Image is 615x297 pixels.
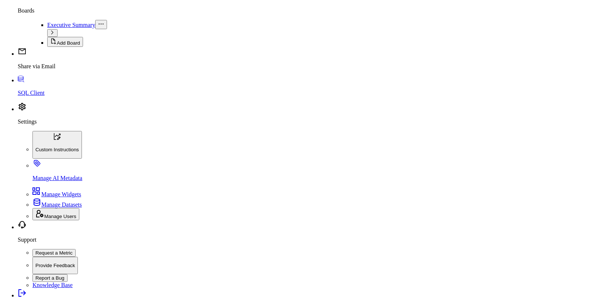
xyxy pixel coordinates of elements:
[18,236,612,243] p: Support
[32,162,612,182] a: Manage AI Metadata
[18,63,612,70] p: Share via Email
[44,214,76,219] span: Manage Users
[35,263,75,268] p: Provide Feedback
[18,7,612,14] p: Boards
[47,37,83,47] button: Add Board
[35,147,79,152] p: Custom Instructions
[18,90,612,96] p: SQL Client
[32,191,81,197] a: Manage Widgets
[41,201,82,208] span: Manage Datasets
[32,274,68,282] button: Report a Bug
[47,22,95,28] a: Executive Summary
[18,77,612,96] a: SQL Client
[32,249,76,257] button: Request a Metric
[32,131,82,159] button: Custom Instructions
[32,257,78,274] button: Provide Feedback
[18,118,612,125] p: Settings
[41,191,81,197] span: Manage Widgets
[32,282,73,288] a: Knowledge Base
[32,201,82,208] a: Manage Datasets
[32,208,79,220] button: Manage Users
[32,175,612,182] p: Manage AI Metadata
